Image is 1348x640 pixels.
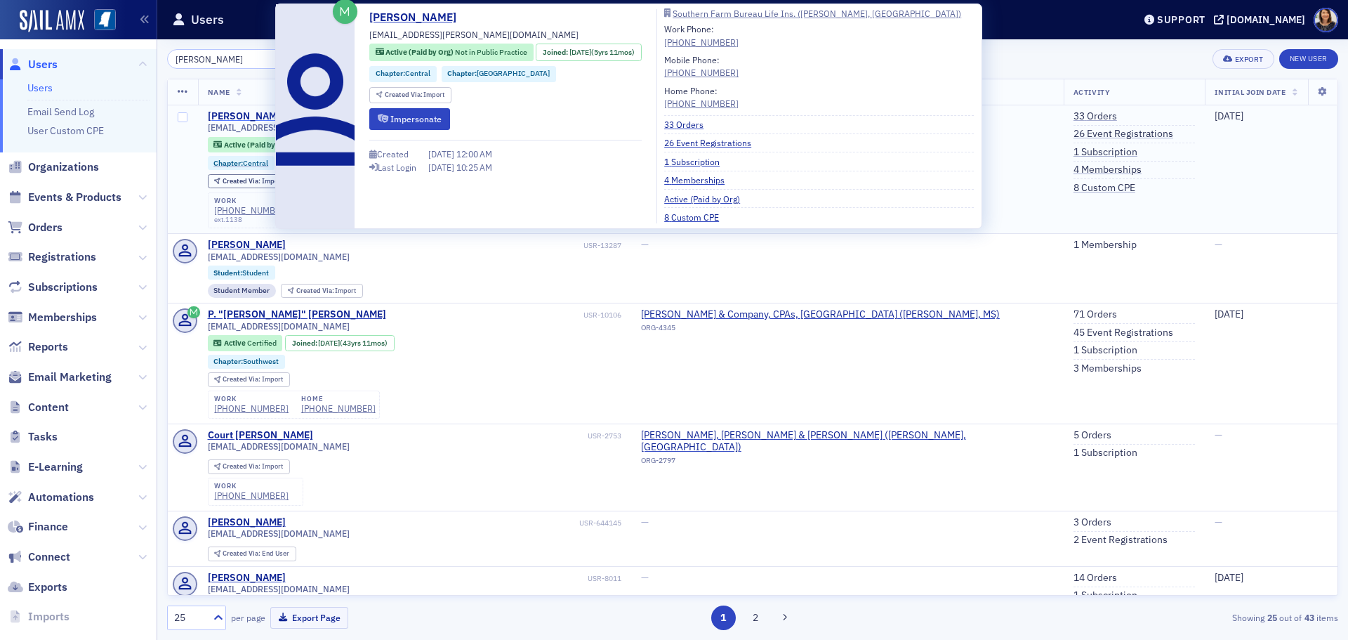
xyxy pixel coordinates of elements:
[1073,327,1173,339] a: 45 Event Registrations
[214,216,289,224] div: ext. 1138
[28,310,97,325] span: Memberships
[1314,8,1338,32] span: Profile
[1073,589,1137,602] a: 1 Subscription
[214,482,289,490] div: work
[208,516,286,529] div: [PERSON_NAME]
[664,192,751,205] a: Active (Paid by Org)
[84,9,116,33] a: View Homepage
[224,140,293,150] span: Active (Paid by Org)
[213,140,365,149] a: Active (Paid by Org) Not in Public Practice
[288,574,621,583] div: USR-8011
[94,9,116,31] img: SailAMX
[8,580,67,595] a: Exports
[20,10,84,32] img: SailAMX
[1073,128,1173,141] a: 26 Event Registrations
[28,490,94,505] span: Automations
[223,376,283,384] div: Import
[447,68,550,79] a: Chapter:[GEOGRAPHIC_DATA]
[8,459,83,475] a: E-Learning
[223,462,262,471] span: Created Via :
[214,490,289,501] a: [PHONE_NUMBER]
[1227,13,1305,26] div: [DOMAIN_NAME]
[376,47,527,58] a: Active (Paid by Org) Not in Public Practice
[213,268,269,277] a: Student:Student
[664,136,762,149] a: 26 Event Registrations
[208,429,313,442] a: Court [PERSON_NAME]
[28,580,67,595] span: Exports
[28,429,58,445] span: Tasks
[223,176,262,185] span: Created Via :
[28,57,58,72] span: Users
[288,241,621,250] div: USR-13287
[8,519,68,535] a: Finance
[1073,534,1168,547] a: 2 Event Registrations
[288,518,621,528] div: USR-644145
[388,311,621,320] div: USR-10106
[208,459,290,474] div: Created Via: Import
[1073,146,1137,159] a: 1 Subscription
[369,44,534,61] div: Active (Paid by Org): Active (Paid by Org): Not in Public Practice
[208,174,290,189] div: Created Via: Import
[214,403,289,414] a: [PHONE_NUMBER]
[8,339,68,355] a: Reports
[1215,571,1243,584] span: [DATE]
[664,84,739,110] div: Home Phone:
[958,611,1338,624] div: Showing out of items
[208,137,372,152] div: Active (Paid by Org): Active (Paid by Org): Not in Public Practice
[223,549,262,558] span: Created Via :
[208,321,350,332] span: [EMAIL_ADDRESS][DOMAIN_NAME]
[8,57,58,72] a: Users
[1073,110,1117,123] a: 33 Orders
[377,150,409,158] div: Created
[27,105,94,118] a: Email Send Log
[1073,164,1142,176] a: 4 Memberships
[385,91,445,99] div: Import
[369,66,437,82] div: Chapter:
[8,249,96,265] a: Registrations
[641,456,1054,470] div: ORG-2797
[281,284,363,299] div: Created Via: Import
[664,66,739,79] a: [PHONE_NUMBER]
[8,190,121,205] a: Events & Products
[208,355,286,369] div: Chapter:
[8,310,97,325] a: Memberships
[1212,49,1274,69] button: Export
[1214,15,1310,25] button: [DOMAIN_NAME]
[208,308,386,321] a: P. "[PERSON_NAME]" [PERSON_NAME]
[1073,344,1137,357] a: 1 Subscription
[569,47,591,57] span: [DATE]
[247,338,277,348] span: Certified
[1073,447,1137,459] a: 1 Subscription
[1215,308,1243,320] span: [DATE]
[1215,238,1222,251] span: —
[208,584,350,594] span: [EMAIL_ADDRESS][DOMAIN_NAME]
[664,53,739,79] div: Mobile Phone:
[641,516,649,528] span: —
[743,606,767,630] button: 2
[1073,516,1111,529] a: 3 Orders
[213,356,243,366] span: Chapter :
[214,205,289,216] div: [PHONE_NUMBER]
[664,22,739,48] div: Work Phone:
[167,49,301,69] input: Search…
[442,66,557,82] div: Chapter:
[208,252,350,262] span: [EMAIL_ADDRESS][DOMAIN_NAME]
[213,158,243,168] span: Chapter :
[301,403,376,414] div: [PHONE_NUMBER]
[208,156,275,170] div: Chapter:
[664,174,735,186] a: 4 Memberships
[296,287,357,295] div: Import
[213,159,268,168] a: Chapter:Central
[1157,13,1205,26] div: Support
[292,339,319,348] span: Joined :
[213,268,242,277] span: Student :
[208,528,350,539] span: [EMAIL_ADDRESS][DOMAIN_NAME]
[543,47,569,58] span: Joined :
[28,400,69,415] span: Content
[208,572,286,585] div: [PERSON_NAME]
[8,549,70,565] a: Connect
[28,159,99,175] span: Organizations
